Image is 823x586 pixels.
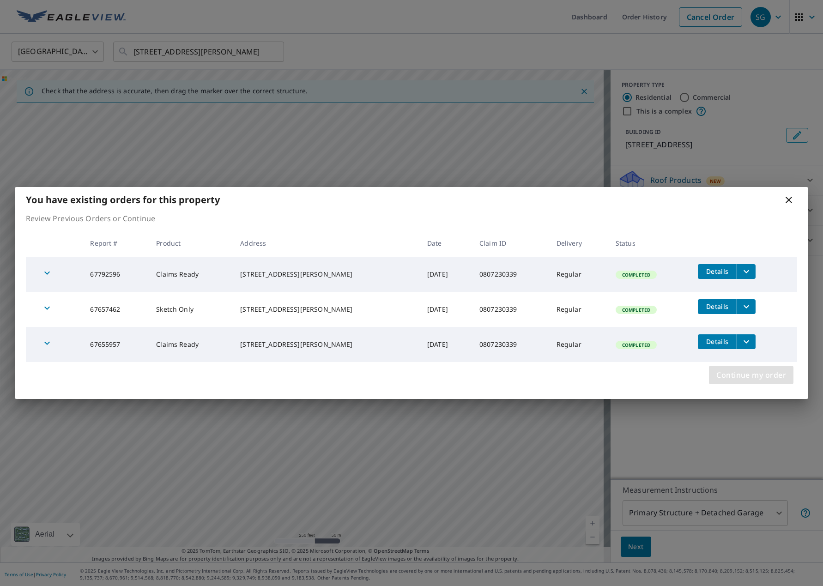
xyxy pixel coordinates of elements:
th: Product [149,230,233,257]
button: filesDropdownBtn-67655957 [737,334,756,349]
td: Sketch Only [149,292,233,327]
div: [STREET_ADDRESS][PERSON_NAME] [240,340,412,349]
span: Details [703,337,731,346]
td: [DATE] [420,292,472,327]
span: Details [703,267,731,276]
p: Review Previous Orders or Continue [26,213,797,224]
td: 67655957 [83,327,149,362]
td: 67657462 [83,292,149,327]
td: 0807230339 [472,257,549,292]
span: Completed [617,272,656,278]
th: Report # [83,230,149,257]
button: detailsBtn-67657462 [698,299,737,314]
td: Claims Ready [149,327,233,362]
th: Date [420,230,472,257]
td: Claims Ready [149,257,233,292]
button: filesDropdownBtn-67792596 [737,264,756,279]
button: filesDropdownBtn-67657462 [737,299,756,314]
td: Regular [549,327,608,362]
td: [DATE] [420,327,472,362]
th: Status [608,230,690,257]
td: 0807230339 [472,292,549,327]
b: You have existing orders for this property [26,193,220,206]
td: 67792596 [83,257,149,292]
th: Address [233,230,420,257]
div: [STREET_ADDRESS][PERSON_NAME] [240,270,412,279]
span: Completed [617,342,656,348]
td: 0807230339 [472,327,549,362]
span: Details [703,302,731,311]
span: Continue my order [716,369,786,381]
button: Continue my order [709,366,793,384]
button: detailsBtn-67792596 [698,264,737,279]
th: Delivery [549,230,608,257]
th: Claim ID [472,230,549,257]
button: detailsBtn-67655957 [698,334,737,349]
td: [DATE] [420,257,472,292]
td: Regular [549,292,608,327]
div: [STREET_ADDRESS][PERSON_NAME] [240,305,412,314]
span: Completed [617,307,656,313]
td: Regular [549,257,608,292]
